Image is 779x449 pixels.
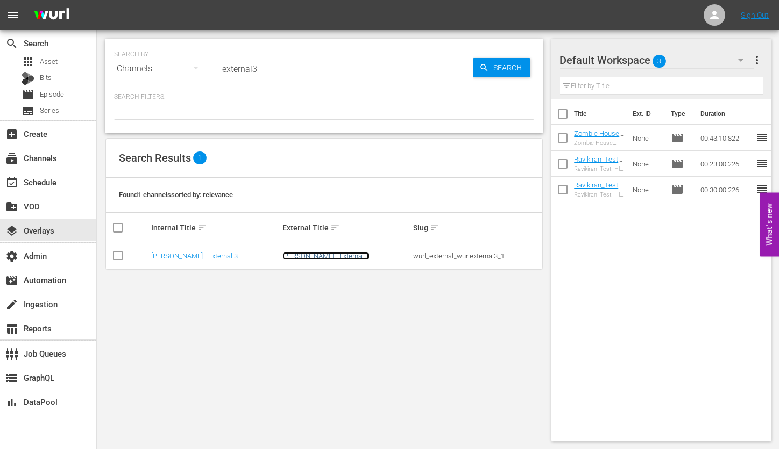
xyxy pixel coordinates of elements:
span: Channels [5,152,18,165]
div: Internal Title [151,221,279,234]
a: [PERSON_NAME] - External 3 [282,252,369,260]
div: Default Workspace [560,45,754,75]
th: Duration [694,99,759,129]
div: wurl_external_wurlexternal3_1 [413,252,541,260]
span: Episode [671,183,684,196]
div: External Title [282,221,410,234]
td: 00:43:10.822 [696,125,755,151]
span: Automation [5,274,18,287]
span: 3 [653,50,666,73]
button: more_vert [750,47,763,73]
div: Bits [22,72,34,85]
div: Channels [114,54,209,84]
span: Bits [40,73,52,83]
span: Ingestion [5,298,18,311]
div: Zombie House Flipping: Ranger Danger [574,140,624,147]
span: Create [5,128,18,141]
span: more_vert [750,54,763,67]
span: Series [22,105,34,118]
th: Type [664,99,694,129]
div: Slug [413,221,541,234]
span: reorder [755,183,768,195]
div: Ravikiran_Test_Hlsv2_Seg_30mins_Duration [574,191,624,198]
span: sort [197,223,207,233]
a: Sign Out [741,11,769,19]
th: Ext. ID [626,99,665,129]
a: Zombie House Flipping: Ranger Danger [574,129,624,154]
th: Title [574,99,626,129]
button: Search [473,58,530,77]
span: GraphQL [5,372,18,385]
span: 1 [193,151,207,164]
span: reorder [755,131,768,144]
span: Search [5,37,18,50]
span: Search [489,58,530,77]
td: None [628,151,667,177]
span: Episode [671,132,684,144]
span: Overlays [5,225,18,237]
a: Ravikiran_Test_Hlsv2_Seg_30mins_Duration [574,181,624,205]
div: Ravikiran_Test_Hlsv2_Seg [574,165,624,172]
span: Admin [5,250,18,263]
td: 00:30:00.226 [696,177,755,202]
span: sort [330,223,340,233]
span: Asset [22,55,34,68]
td: None [628,125,667,151]
span: Job Queues [5,347,18,360]
span: Episode [40,89,64,100]
span: sort [430,223,440,233]
span: Episode [671,157,684,170]
span: Series [40,105,59,116]
p: Search Filters: [114,92,534,102]
img: ans4CAIJ8jUAAAAAAAAAAAAAAAAAAAAAAAAgQb4GAAAAAAAAAAAAAAAAAAAAAAAAJMjXAAAAAAAAAAAAAAAAAAAAAAAAgAT5G... [26,3,77,28]
span: Asset [40,56,58,67]
a: Ravikiran_Test_Hlsv2_Seg [574,155,622,171]
td: None [628,177,667,202]
td: 00:23:00.226 [696,151,755,177]
span: Episode [22,88,34,101]
span: Search Results [119,151,191,164]
span: Reports [5,322,18,335]
span: reorder [755,157,768,170]
span: Schedule [5,176,18,189]
button: Open Feedback Widget [760,193,779,257]
span: VOD [5,200,18,213]
span: Found 1 channels sorted by: relevance [119,191,233,199]
a: [PERSON_NAME] - External 3 [151,252,238,260]
span: menu [6,9,19,21]
span: DataPool [5,396,18,409]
